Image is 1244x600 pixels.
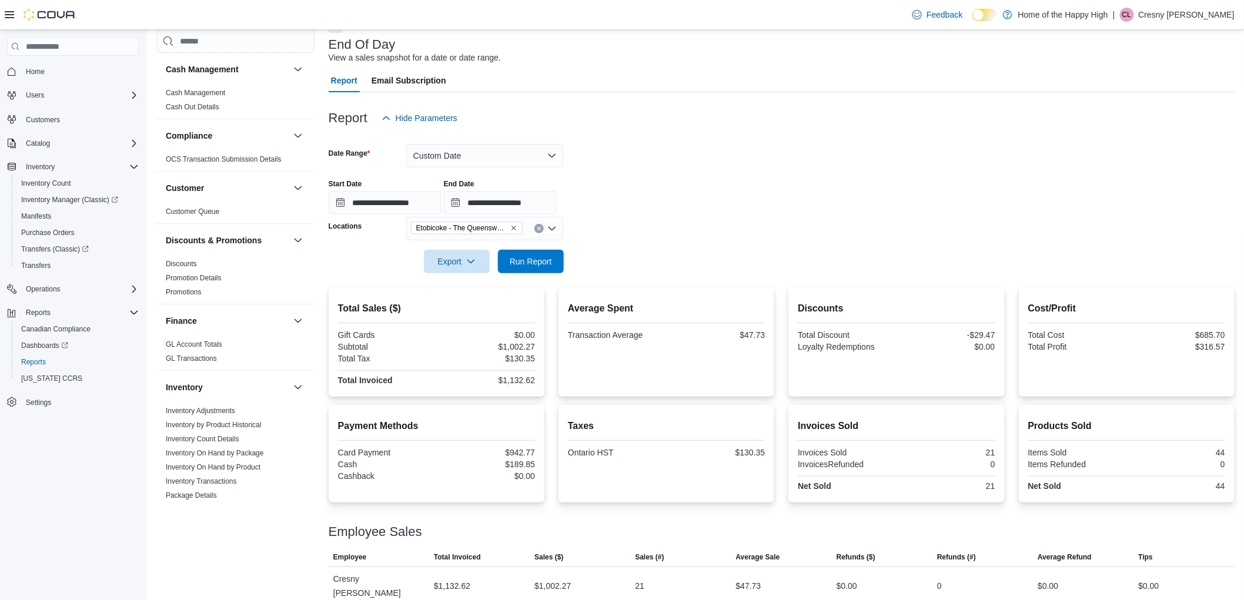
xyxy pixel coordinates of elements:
[927,9,962,21] span: Feedback
[16,242,93,256] a: Transfers (Classic)
[16,242,139,256] span: Transfers (Classic)
[166,130,289,142] button: Compliance
[166,234,262,246] h3: Discounts & Promotions
[329,191,442,214] input: Press the down key to open a popover containing a calendar.
[21,136,55,150] button: Catalog
[26,398,51,407] span: Settings
[338,354,434,363] div: Total Tax
[338,448,434,457] div: Card Payment
[166,182,204,194] h3: Customer
[166,340,222,348] a: GL Account Totals
[156,404,315,578] div: Inventory
[21,65,49,79] a: Home
[568,301,765,316] h2: Average Spent
[21,160,59,174] button: Inventory
[837,579,857,593] div: $0.00
[16,209,56,223] a: Manifests
[26,162,55,172] span: Inventory
[510,256,552,267] span: Run Report
[291,380,305,394] button: Inventory
[156,257,315,304] div: Discounts & Promotions
[12,208,143,224] button: Manifests
[338,330,434,340] div: Gift Cards
[534,579,571,593] div: $1,002.27
[372,69,446,92] span: Email Subscription
[1028,481,1062,491] strong: Net Sold
[798,419,995,433] h2: Invoices Sold
[166,207,219,216] span: Customer Queue
[1139,8,1235,22] p: Cresny [PERSON_NAME]
[166,491,217,500] a: Package Details
[416,222,508,234] span: Etobicoke - The Queensway - Fire & Flower
[166,102,219,112] span: Cash Out Details
[329,149,370,158] label: Date Range
[26,90,44,100] span: Users
[21,324,91,334] span: Canadian Compliance
[166,381,203,393] h3: Inventory
[406,144,564,167] button: Custom Date
[16,322,139,336] span: Canadian Compliance
[166,130,212,142] h3: Compliance
[396,112,457,124] span: Hide Parameters
[166,420,262,430] span: Inventory by Product Historical
[1129,448,1225,457] div: 44
[329,179,362,189] label: Start Date
[899,460,995,469] div: 0
[166,434,239,444] span: Inventory Count Details
[333,552,367,562] span: Employee
[21,341,68,350] span: Dashboards
[12,337,143,354] a: Dashboards
[1129,460,1225,469] div: 0
[12,224,143,241] button: Purchase Orders
[166,491,217,500] span: Package Details
[166,435,239,443] a: Inventory Count Details
[12,257,143,274] button: Transfers
[798,301,995,316] h2: Discounts
[21,357,46,367] span: Reports
[547,224,557,233] button: Open list of options
[166,354,217,363] span: GL Transactions
[568,419,765,433] h2: Taxes
[166,259,197,269] span: Discounts
[26,67,45,76] span: Home
[899,481,995,491] div: 21
[16,176,76,190] a: Inventory Count
[16,371,139,386] span: Washington CCRS
[1122,8,1131,22] span: CL
[16,226,139,240] span: Purchase Orders
[736,552,780,562] span: Average Sale
[166,63,239,75] h3: Cash Management
[2,135,143,152] button: Catalog
[1129,481,1225,491] div: 44
[431,250,483,273] span: Export
[21,179,71,188] span: Inventory Count
[21,374,82,383] span: [US_STATE] CCRS
[2,63,143,80] button: Home
[669,448,765,457] div: $130.35
[24,9,76,21] img: Cova
[291,233,305,247] button: Discounts & Promotions
[338,419,535,433] h2: Payment Methods
[899,342,995,351] div: $0.00
[166,234,289,246] button: Discounts & Promotions
[338,471,434,481] div: Cashback
[166,155,282,163] a: OCS Transaction Submission Details
[21,282,65,296] button: Operations
[156,337,315,370] div: Finance
[26,115,60,125] span: Customers
[166,477,237,486] span: Inventory Transactions
[12,354,143,370] button: Reports
[21,306,55,320] button: Reports
[568,330,664,340] div: Transaction Average
[291,181,305,195] button: Customer
[156,205,315,223] div: Customer
[1028,448,1125,457] div: Items Sold
[166,463,260,471] a: Inventory On Hand by Product
[1139,552,1153,562] span: Tips
[798,448,894,457] div: Invoices Sold
[21,112,139,126] span: Customers
[338,301,535,316] h2: Total Sales ($)
[635,552,664,562] span: Sales (#)
[26,308,51,317] span: Reports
